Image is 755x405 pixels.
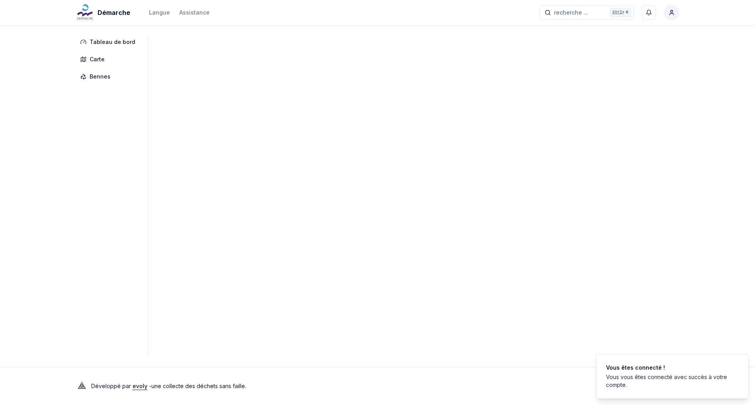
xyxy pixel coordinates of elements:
[90,38,135,46] span: Tableau de bord
[91,381,246,392] p: Développé par - une collecte des déchets sans faille .
[606,364,736,372] div: Vous êtes connecté !
[75,70,143,84] a: Bennes
[90,55,105,63] span: Carte
[75,8,133,17] a: Démarche
[75,52,143,66] a: Carte
[75,35,143,49] a: Tableau de bord
[149,9,170,16] div: Langue
[606,373,736,389] div: Vous vous êtes connecté avec succès à votre compte.
[133,383,147,389] a: evoly
[75,380,88,392] img: Evoly Logo
[540,5,634,20] button: recherche ...Ctrl+K
[554,9,588,16] span: recherche ...
[179,8,210,17] a: Assistance
[98,8,130,17] span: Démarche
[149,8,170,17] button: Langue
[90,73,110,81] span: Bennes
[75,3,94,22] img: Démarche Logo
